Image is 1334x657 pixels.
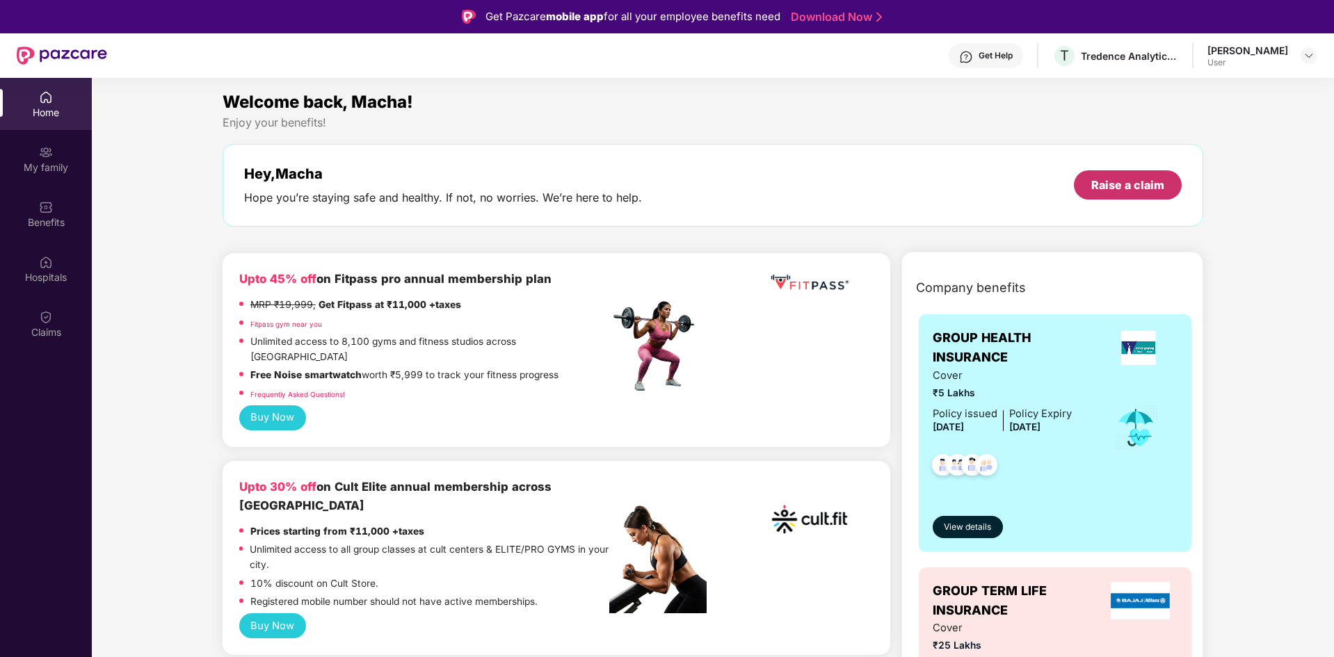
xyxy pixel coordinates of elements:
[940,450,974,484] img: svg+xml;base64,PHN2ZyB4bWxucz0iaHR0cDovL3d3dy53My5vcmcvMjAwMC9zdmciIHdpZHRoPSI0OC45MTUiIGhlaWdodD...
[791,10,878,24] a: Download Now
[39,255,53,269] img: svg+xml;base64,PHN2ZyBpZD0iSG9zcGl0YWxzIiB4bWxucz0iaHR0cDovL3d3dy53My5vcmcvMjAwMC9zdmciIHdpZHRoPS...
[239,480,316,494] b: Upto 30% off
[239,480,552,512] b: on Cult Elite annual membership across [GEOGRAPHIC_DATA]
[39,200,53,214] img: svg+xml;base64,PHN2ZyBpZD0iQmVuZWZpdHMiIHhtbG5zPSJodHRwOi8vd3d3LnczLm9yZy8yMDAwL3N2ZyIgd2lkdGg9Ij...
[1009,421,1040,432] span: [DATE]
[250,334,609,364] p: Unlimited access to 8,100 gyms and fitness studios across [GEOGRAPHIC_DATA]
[250,369,362,380] strong: Free Noise smartwatch
[462,10,476,24] img: Logo
[876,10,882,24] img: Stroke
[916,278,1026,298] span: Company benefits
[250,299,316,310] del: MRP ₹19,999,
[933,620,1072,636] span: Cover
[223,115,1204,130] div: Enjoy your benefits!
[768,270,851,295] img: fppp.png
[319,299,461,310] strong: Get Fitpass at ₹11,000 +taxes
[239,613,306,639] button: Buy Now
[239,272,552,286] b: on Fitpass pro annual membership plan
[1081,49,1178,63] div: Tredence Analytics Solutions Private Limited
[955,450,989,484] img: svg+xml;base64,PHN2ZyB4bWxucz0iaHR0cDovL3d3dy53My5vcmcvMjAwMC9zdmciIHdpZHRoPSI0OC45NDMiIGhlaWdodD...
[239,405,306,431] button: Buy Now
[926,450,960,484] img: svg+xml;base64,PHN2ZyB4bWxucz0iaHR0cDovL3d3dy53My5vcmcvMjAwMC9zdmciIHdpZHRoPSI0OC45NDMiIGhlaWdodD...
[223,92,413,112] span: Welcome back, Macha!
[933,406,997,422] div: Policy issued
[1009,406,1072,422] div: Policy Expiry
[244,165,642,182] div: Hey, Macha
[39,310,53,324] img: svg+xml;base64,PHN2ZyBpZD0iQ2xhaW0iIHhtbG5zPSJodHRwOi8vd3d3LnczLm9yZy8yMDAwL3N2ZyIgd2lkdGg9IjIwIi...
[39,145,53,159] img: svg+xml;base64,PHN2ZyB3aWR0aD0iMjAiIGhlaWdodD0iMjAiIHZpZXdCb3g9IjAgMCAyMCAyMCIgZmlsbD0ibm9uZSIgeG...
[546,10,604,23] strong: mobile app
[1207,57,1288,68] div: User
[609,505,707,613] img: pc2.png
[959,50,973,64] img: svg+xml;base64,PHN2ZyBpZD0iSGVscC0zMngzMiIgeG1sbnM9Imh0dHA6Ly93d3cudzMub3JnLzIwMDAvc3ZnIiB3aWR0aD...
[1303,50,1315,61] img: svg+xml;base64,PHN2ZyBpZD0iRHJvcGRvd24tMzJ4MzIiIHhtbG5zPSJodHRwOi8vd3d3LnczLm9yZy8yMDAwL3N2ZyIgd2...
[1111,582,1171,619] img: insurerLogo
[17,47,107,65] img: New Pazcare Logo
[250,576,378,592] p: 10% discount on Cult Store.
[1060,47,1069,64] span: T
[768,478,851,561] img: cult.png
[250,594,538,610] p: Registered mobile number should not have active memberships.
[944,521,991,534] span: View details
[979,50,1013,61] div: Get Help
[244,190,642,205] div: Hope you’re staying safe and healthy. If not, no worries. We’re here to help.
[250,390,345,398] a: Frequently Asked Questions!
[933,421,964,432] span: [DATE]
[933,328,1099,368] span: GROUP HEALTH INSURANCE
[485,8,780,25] div: Get Pazcare for all your employee benefits need
[1207,44,1288,57] div: [PERSON_NAME]
[1121,331,1156,365] img: insurerLogo
[250,320,322,328] a: Fitpass gym near you
[933,638,1072,654] span: ₹25 Lakhs
[39,90,53,104] img: svg+xml;base64,PHN2ZyBpZD0iSG9tZSIgeG1sbnM9Imh0dHA6Ly93d3cudzMub3JnLzIwMDAvc3ZnIiB3aWR0aD0iMjAiIG...
[970,450,1004,484] img: svg+xml;base64,PHN2ZyB4bWxucz0iaHR0cDovL3d3dy53My5vcmcvMjAwMC9zdmciIHdpZHRoPSI0OC45NDMiIGhlaWdodD...
[239,272,316,286] b: Upto 45% off
[1114,405,1159,451] img: icon
[933,516,1003,538] button: View details
[933,386,1072,401] span: ₹5 Lakhs
[250,368,558,383] p: worth ₹5,999 to track your fitness progress
[1091,177,1164,193] div: Raise a claim
[933,581,1103,621] span: GROUP TERM LIFE INSURANCE
[250,526,424,537] strong: Prices starting from ₹11,000 +taxes
[250,542,609,572] p: Unlimited access to all group classes at cult centers & ELITE/PRO GYMS in your city.
[609,298,707,395] img: fpp.png
[933,368,1072,384] span: Cover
